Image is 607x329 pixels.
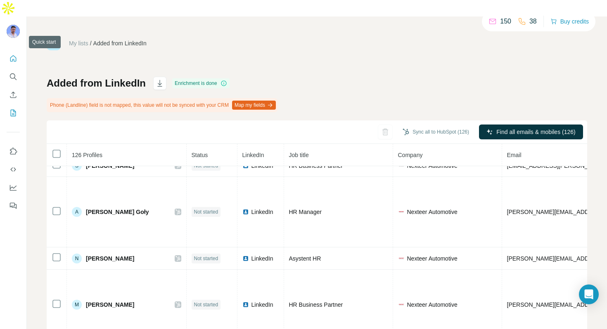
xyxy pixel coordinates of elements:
[500,16,511,26] p: 150
[289,162,343,169] span: HR Business Partner
[242,152,264,158] span: LinkedIn
[86,254,134,263] span: [PERSON_NAME]
[47,98,277,112] div: Phone (Landline) field is not mapped, this value will not be synced with your CRM
[194,301,218,308] span: Not started
[398,209,405,215] img: company-logo
[194,255,218,262] span: Not started
[550,16,589,27] button: Buy credits
[7,51,20,66] button: Quick start
[172,78,230,88] div: Enrichment is done
[72,300,82,310] div: M
[72,254,82,263] div: N
[86,208,149,216] span: [PERSON_NAME] Goły
[242,209,249,215] img: LinkedIn logo
[251,208,273,216] span: LinkedIn
[251,254,273,263] span: LinkedIn
[289,301,343,308] span: HR Business Partner
[407,208,458,216] span: Nexteer Automotive
[289,152,309,158] span: Job title
[479,125,583,139] button: Find all emails & mobiles (126)
[407,254,458,263] span: Nexteer Automotive
[289,255,321,262] span: Asystent HR
[194,208,218,216] span: Not started
[251,301,273,309] span: LinkedIn
[93,39,147,47] div: Added from LinkedIn
[7,180,20,195] button: Dashboard
[496,128,575,136] span: Find all emails & mobiles (126)
[7,106,20,120] button: My lists
[232,101,276,110] button: Map my fields
[7,69,20,84] button: Search
[72,207,82,217] div: A
[398,152,423,158] span: Company
[7,144,20,159] button: Use Surfe on LinkedIn
[398,255,405,262] img: company-logo
[192,152,208,158] span: Status
[507,152,522,158] span: Email
[529,16,537,26] p: 38
[86,301,134,309] span: [PERSON_NAME]
[289,209,322,215] span: HR Manager
[242,301,249,308] img: LinkedIn logo
[7,25,20,38] img: Avatar
[397,126,475,138] button: Sync all to HubSpot (126)
[7,87,20,102] button: Enrich CSV
[398,301,405,308] img: company-logo
[90,39,92,47] li: /
[47,77,146,90] h1: Added from LinkedIn
[69,40,88,47] a: My lists
[47,36,61,50] img: Surfe Logo
[242,255,249,262] img: LinkedIn logo
[7,198,20,213] button: Feedback
[72,152,102,158] span: 126 Profiles
[7,162,20,177] button: Use Surfe API
[579,284,599,304] div: Open Intercom Messenger
[407,301,458,309] span: Nexteer Automotive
